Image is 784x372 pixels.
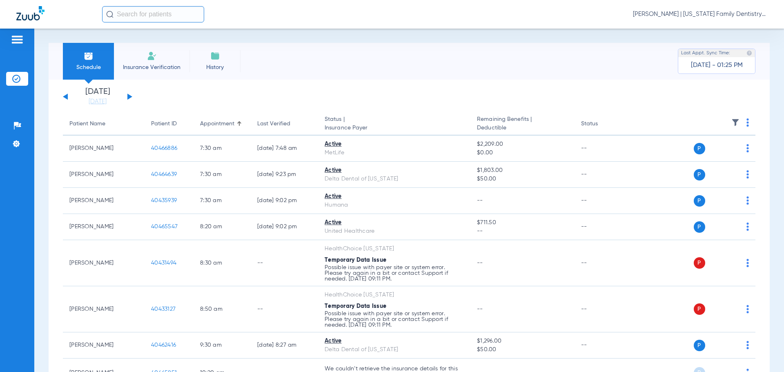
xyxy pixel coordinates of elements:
span: History [196,63,234,71]
div: Active [325,192,464,201]
td: [PERSON_NAME] [63,332,145,359]
span: P [694,303,705,315]
img: hamburger-icon [11,35,24,45]
img: last sync help info [746,50,752,56]
td: [DATE] 9:02 PM [251,188,318,214]
span: -- [477,198,483,203]
img: group-dot-blue.svg [746,259,749,267]
iframe: Chat Widget [743,333,784,372]
td: [PERSON_NAME] [63,240,145,286]
div: Humana [325,201,464,209]
td: [DATE] 7:48 AM [251,136,318,162]
span: $1,803.00 [477,166,568,175]
span: -- [477,306,483,312]
td: -- [575,136,630,162]
div: Last Verified [257,120,290,128]
span: [DATE] - 01:25 PM [691,61,743,69]
td: -- [575,162,630,188]
p: Possible issue with payer site or system error. Please try again in a bit or contact Support if n... [325,311,464,328]
img: filter.svg [731,118,739,127]
span: Insurance Payer [325,124,464,132]
span: $1,296.00 [477,337,568,345]
td: 8:30 AM [194,240,251,286]
li: [DATE] [73,88,122,106]
td: -- [575,188,630,214]
span: P [694,143,705,154]
td: 9:30 AM [194,332,251,359]
div: HealthChoice [US_STATE] [325,245,464,253]
span: $50.00 [477,345,568,354]
img: History [210,51,220,61]
span: -- [477,260,483,266]
td: -- [251,286,318,332]
div: Active [325,337,464,345]
span: $0.00 [477,149,568,157]
p: Possible issue with payer site or system error. Please try again in a bit or contact Support if n... [325,265,464,282]
img: Schedule [84,51,94,61]
span: P [694,169,705,180]
td: [PERSON_NAME] [63,162,145,188]
span: 40433127 [151,306,176,312]
div: Delta Dental of [US_STATE] [325,175,464,183]
span: Last Appt. Sync Time: [681,49,730,57]
td: [PERSON_NAME] [63,286,145,332]
img: group-dot-blue.svg [746,144,749,152]
td: [DATE] 8:27 AM [251,332,318,359]
img: group-dot-blue.svg [746,118,749,127]
span: 40435939 [151,198,177,203]
td: -- [575,332,630,359]
td: [DATE] 9:23 PM [251,162,318,188]
td: [PERSON_NAME] [63,136,145,162]
div: Active [325,140,464,149]
td: -- [575,214,630,240]
td: 7:30 AM [194,136,251,162]
td: [DATE] 9:02 PM [251,214,318,240]
img: group-dot-blue.svg [746,223,749,231]
div: Active [325,166,464,175]
td: 7:30 AM [194,188,251,214]
span: P [694,257,705,269]
span: -- [477,227,568,236]
span: Insurance Verification [120,63,183,71]
td: -- [251,240,318,286]
th: Remaining Benefits | [470,113,574,136]
div: Patient ID [151,120,187,128]
div: Appointment [200,120,234,128]
img: group-dot-blue.svg [746,170,749,178]
div: Appointment [200,120,244,128]
img: Zuub Logo [16,6,45,20]
div: MetLife [325,149,464,157]
div: Last Verified [257,120,312,128]
td: 7:30 AM [194,162,251,188]
a: [DATE] [73,98,122,106]
span: 40431494 [151,260,176,266]
div: Active [325,218,464,227]
span: P [694,340,705,351]
span: P [694,221,705,233]
span: 40466886 [151,145,177,151]
th: Status [575,113,630,136]
span: Temporary Data Issue [325,257,386,263]
img: Search Icon [106,11,114,18]
td: 8:20 AM [194,214,251,240]
img: Manual Insurance Verification [147,51,157,61]
div: Patient ID [151,120,177,128]
td: [PERSON_NAME] [63,188,145,214]
div: Patient Name [69,120,138,128]
span: 40465547 [151,224,178,229]
span: 40462416 [151,342,176,348]
td: -- [575,240,630,286]
span: [PERSON_NAME] | [US_STATE] Family Dentistry [633,10,768,18]
div: United Healthcare [325,227,464,236]
span: Deductible [477,124,568,132]
span: P [694,195,705,207]
span: $2,209.00 [477,140,568,149]
span: $711.50 [477,218,568,227]
td: [PERSON_NAME] [63,214,145,240]
input: Search for patients [102,6,204,22]
span: 40464639 [151,172,177,177]
td: 8:50 AM [194,286,251,332]
div: HealthChoice [US_STATE] [325,291,464,299]
img: group-dot-blue.svg [746,305,749,313]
